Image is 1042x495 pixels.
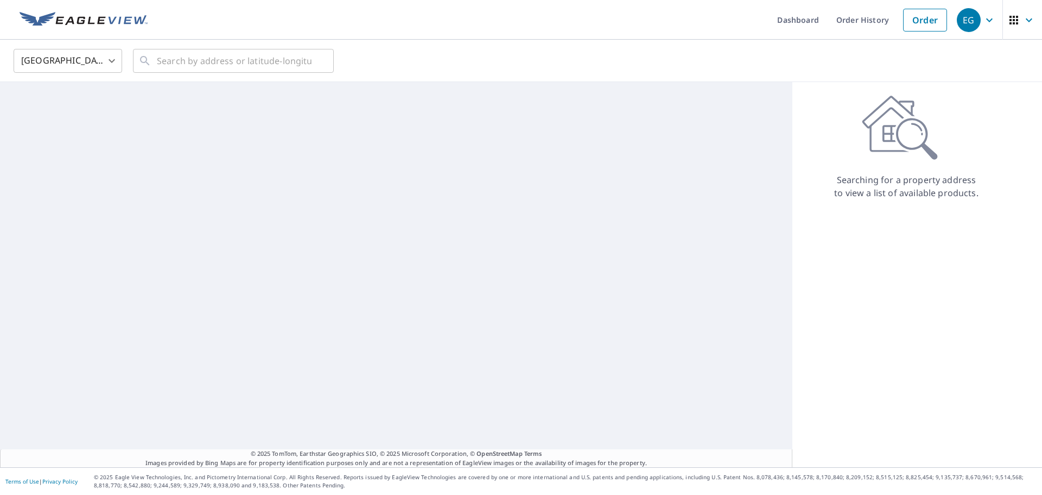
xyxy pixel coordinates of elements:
[903,9,947,32] a: Order
[834,173,979,199] p: Searching for a property address to view a list of available products.
[251,449,542,459] span: © 2025 TomTom, Earthstar Geographics SIO, © 2025 Microsoft Corporation, ©
[5,478,78,485] p: |
[42,478,78,485] a: Privacy Policy
[94,473,1037,490] p: © 2025 Eagle View Technologies, Inc. and Pictometry International Corp. All Rights Reserved. Repo...
[157,46,312,76] input: Search by address or latitude-longitude
[524,449,542,458] a: Terms
[5,478,39,485] a: Terms of Use
[476,449,522,458] a: OpenStreetMap
[14,46,122,76] div: [GEOGRAPHIC_DATA]
[20,12,148,28] img: EV Logo
[957,8,981,32] div: EG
